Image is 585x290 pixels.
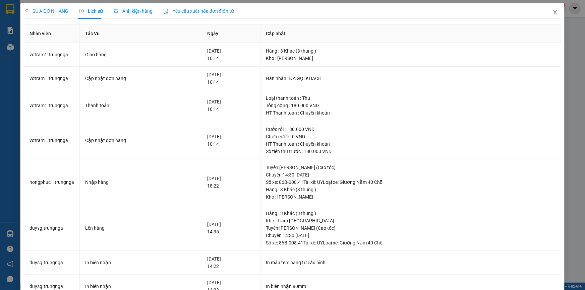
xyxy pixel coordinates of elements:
[266,94,555,102] div: Loại thanh toán : Thu
[114,8,153,14] span: Ảnh kiện hàng
[266,210,555,217] div: Hàng : 3 Khác (3 thung )
[202,24,260,43] th: Ngày
[24,9,28,13] span: edit
[85,178,196,186] div: Nhập hàng
[208,98,255,113] div: [DATE] 10:14
[85,259,196,266] div: In biên nhận
[266,259,555,266] div: In mẫu tem hàng tự cấu hình
[546,3,565,22] button: Close
[208,133,255,148] div: [DATE] 10:14
[266,109,555,117] div: HT Thanh toán : Chuyển khoản
[266,140,555,148] div: HT Thanh toán : Chuyển khoản
[266,102,555,109] div: Tổng cộng : 180.000 VND
[85,75,196,82] div: Cập nhật đơn hàng
[266,186,555,193] div: Hàng : 3 Khác (3 thung )
[24,24,80,43] th: Nhân viên
[85,224,196,232] div: Lên hàng
[24,8,68,14] span: SỬA ĐƠN HÀNG
[552,10,558,15] span: close
[266,283,555,290] div: In biên nhận 80mm
[266,55,555,62] div: Kho : [PERSON_NAME]
[208,71,255,86] div: [DATE] 10:14
[260,24,561,43] th: Cập nhật
[24,43,80,67] td: votram1.trungnga
[266,75,555,82] div: Gán nhãn : ĐÃ GỌI KHÁCH
[266,217,555,224] div: Kho : Trạm [GEOGRAPHIC_DATA]
[266,133,555,140] div: Chưa cước : 0 VND
[24,251,80,275] td: duysg.trungnga
[79,8,103,14] span: Lịch sử
[266,126,555,133] div: Cước rồi : 180.000 VND
[208,221,255,235] div: [DATE] 14:35
[85,102,196,109] div: Thanh toán
[163,8,234,14] span: Yêu cầu xuất hóa đơn điện tử
[24,67,80,90] td: votram1.trungnga
[85,51,196,58] div: Giao hàng
[266,193,555,201] div: Kho : [PERSON_NAME]
[266,164,555,186] div: Tuyến : [PERSON_NAME] (Cao tốc) Chuyến: 14:30 [DATE] Số xe: 86B-008.41 Tài xế: UY Loại xe: Giường...
[208,175,255,190] div: [DATE] 18:22
[114,9,118,13] span: picture
[163,9,169,14] img: icon
[24,90,80,121] td: votram1.trungnga
[80,24,202,43] th: Tác Vụ
[85,283,196,290] div: In biên nhận
[208,47,255,62] div: [DATE] 10:14
[24,121,80,160] td: votram1.trungnga
[85,137,196,144] div: Cập nhật đơn hàng
[24,159,80,205] td: hongphuc1.trungnga
[79,9,84,13] span: clock-circle
[24,205,80,251] td: duysg.trungnga
[266,224,555,246] div: Tuyến : [PERSON_NAME] (Cao tốc) Chuyến: 14:30 [DATE] Số xe: 86B-008.41 Tài xế: UY Loại xe: Giường...
[266,47,555,55] div: Hàng : 3 Khác (3 thung )
[208,255,255,270] div: [DATE] 14:22
[266,148,555,155] div: Số tiền thu trước : 180.000 VND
